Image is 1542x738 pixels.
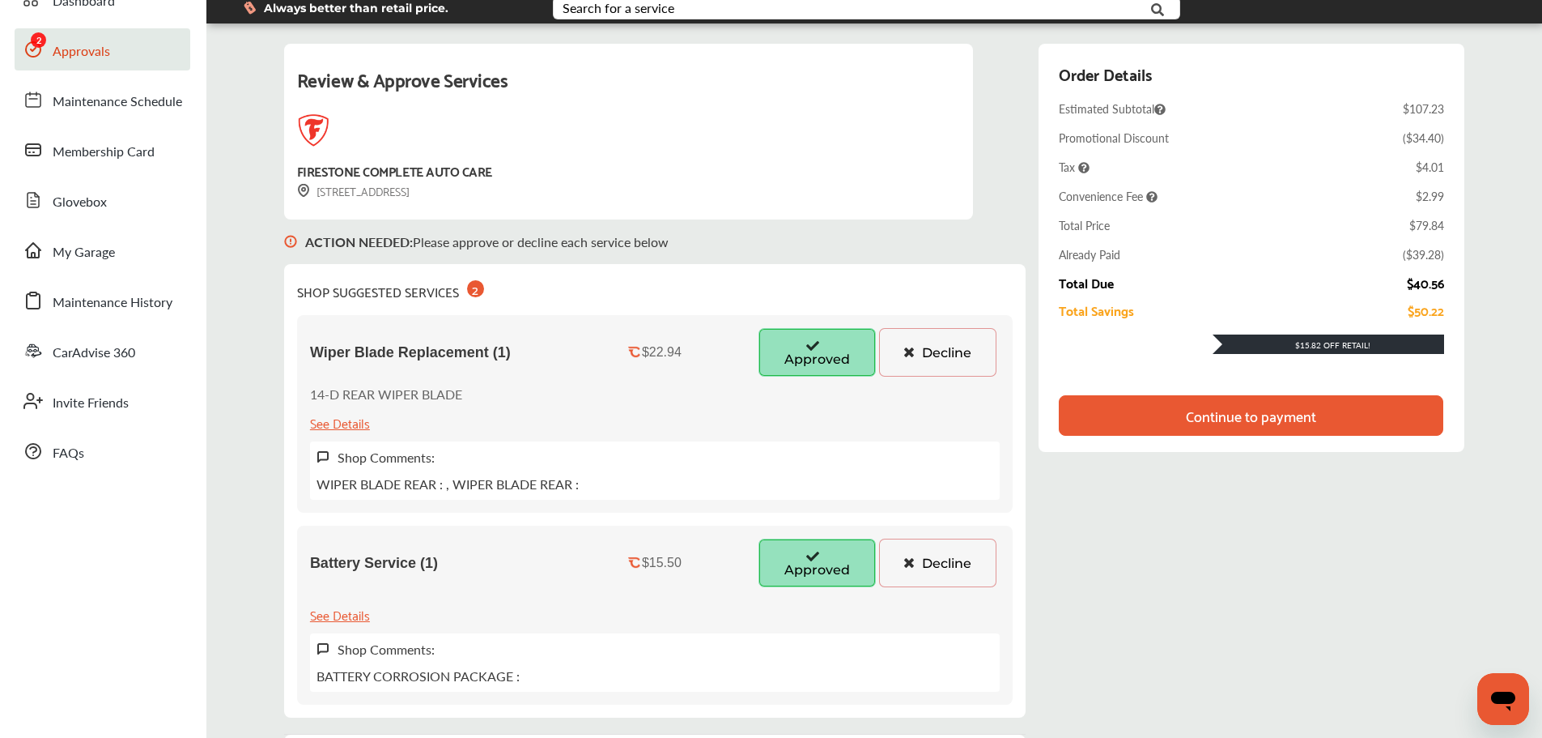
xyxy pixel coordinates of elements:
button: Decline [879,328,996,377]
span: CarAdvise 360 [53,343,135,364]
div: $2.99 [1416,188,1444,204]
div: $15.82 Off Retail! [1213,339,1444,351]
div: Review & Approve Services [297,63,960,114]
img: logo-firestone.png [297,114,329,147]
b: ACTION NEEDED : [305,232,413,251]
label: Shop Comments: [338,640,435,659]
a: Invite Friends [15,380,190,422]
div: Promotional Discount [1059,130,1169,146]
button: Decline [879,539,996,587]
img: svg+xml;base64,PHN2ZyB3aWR0aD0iMTYiIGhlaWdodD0iMTciIHZpZXdCb3g9IjAgMCAxNiAxNyIgZmlsbD0ibm9uZSIgeG... [316,450,329,464]
a: CarAdvise 360 [15,330,190,372]
div: See Details [310,412,370,433]
div: Total Due [1059,275,1114,290]
div: [STREET_ADDRESS] [297,181,410,200]
div: SHOP SUGGESTED SERVICES [297,277,484,302]
img: dollor_label_vector.a70140d1.svg [244,1,256,15]
div: $4.01 [1416,159,1444,175]
div: 2 [467,280,484,297]
a: Maintenance Schedule [15,79,190,121]
label: Shop Comments: [338,448,435,467]
div: See Details [310,604,370,625]
div: $107.23 [1403,100,1444,117]
span: Maintenance Schedule [53,92,182,113]
a: FAQs [15,430,190,472]
iframe: Button to launch messaging window [1477,673,1529,725]
img: svg+xml;base64,PHN2ZyB3aWR0aD0iMTYiIGhlaWdodD0iMTciIHZpZXdCb3g9IjAgMCAxNiAxNyIgZmlsbD0ibm9uZSIgeG... [316,642,329,656]
p: WIPER BLADE REAR : , WIPER BLADE REAR : [316,475,579,493]
span: Wiper Blade Replacement (1) [310,344,511,361]
span: Glovebox [53,192,107,213]
p: 14-D REAR WIPER BLADE [310,385,462,403]
a: Maintenance History [15,279,190,322]
span: My Garage [53,242,115,263]
div: ( $39.28 ) [1403,246,1444,262]
p: Please approve or decline each service below [305,232,669,251]
p: BATTERY CORROSION PACKAGE : [316,667,520,685]
span: Maintenance History [53,292,172,314]
a: My Garage [15,229,190,271]
a: Membership Card [15,129,190,171]
span: Membership Card [53,142,155,163]
img: svg+xml;base64,PHN2ZyB3aWR0aD0iMTYiIGhlaWdodD0iMTciIHZpZXdCb3g9IjAgMCAxNiAxNyIgZmlsbD0ibm9uZSIgeG... [297,184,310,198]
button: Approved [758,539,876,587]
span: Estimated Subtotal [1059,100,1166,117]
div: Already Paid [1059,246,1120,262]
span: Convenience Fee [1059,188,1158,204]
img: svg+xml;base64,PHN2ZyB3aWR0aD0iMTYiIGhlaWdodD0iMTciIHZpZXdCb3g9IjAgMCAxNiAxNyIgZmlsbD0ibm9uZSIgeG... [284,220,297,264]
span: Tax [1059,159,1090,175]
div: $40.56 [1407,275,1444,290]
div: $15.50 [642,556,682,570]
div: Order Details [1059,60,1152,87]
div: $50.22 [1408,303,1444,318]
div: Continue to payment [1186,407,1316,424]
button: Approved [758,328,876,377]
span: Invite Friends [53,393,129,414]
div: Total Price [1059,217,1110,233]
span: Approvals [53,41,110,62]
a: Glovebox [15,179,190,221]
div: Search for a service [563,2,674,15]
div: $79.84 [1409,217,1444,233]
a: Approvals [15,28,190,70]
span: FAQs [53,443,84,464]
div: $22.94 [642,345,682,360]
span: Battery Service (1) [310,555,438,572]
span: Always better than retail price. [264,2,448,14]
div: FIRESTONE COMPLETE AUTO CARE [297,160,492,181]
div: ( $34.40 ) [1403,130,1444,146]
div: Total Savings [1059,303,1134,318]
